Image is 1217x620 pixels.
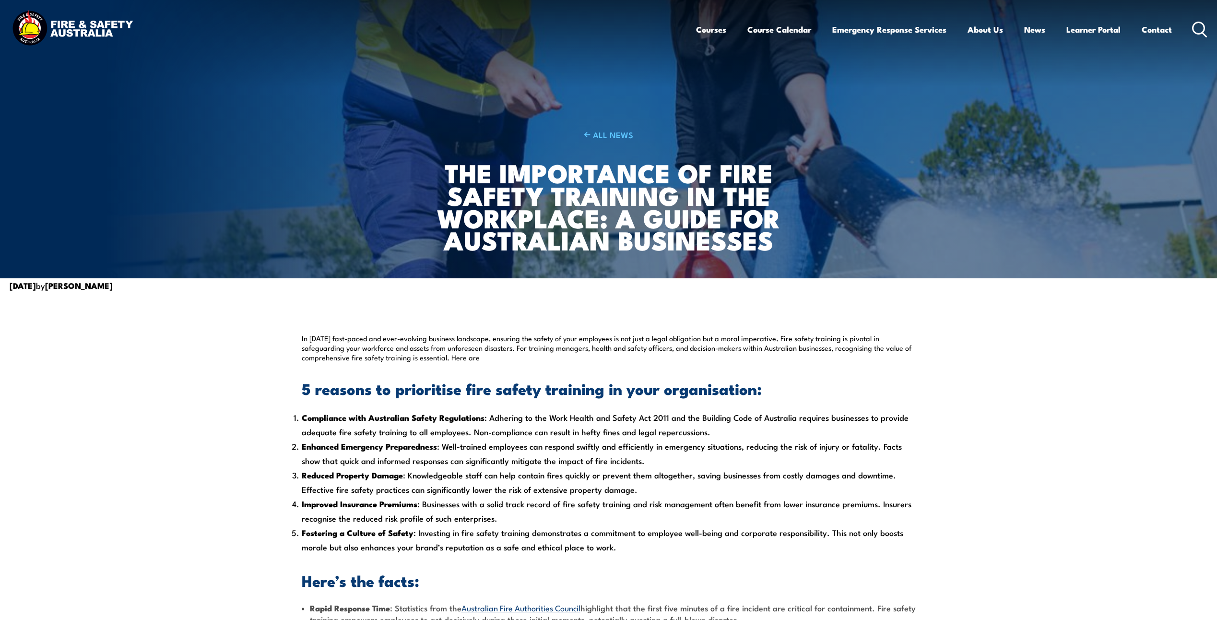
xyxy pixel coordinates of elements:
a: Courses [696,17,726,42]
strong: Reduced Property Damage [302,469,403,481]
strong: Fostering a Culture of Safety [302,526,414,539]
span: by [10,279,113,291]
a: About Us [968,17,1003,42]
p: In [DATE] fast-paced and ever-evolving business landscape, ensuring the safety of your employees ... [302,334,916,362]
strong: Here’s the facts: [302,568,419,592]
strong: Compliance with Australian Safety Regulations [302,411,484,424]
strong: Enhanced Emergency Preparedness [302,440,437,453]
a: News [1024,17,1045,42]
li: : Investing in fire safety training demonstrates a commitment to employee well-being and corporat... [302,525,916,554]
li: : Adhering to the Work Health and Safety Act 2011 and the Building Code of Australia requires bus... [302,410,916,439]
strong: Rapid Response Time [310,602,390,614]
a: Australian Fire Authorities Council [461,602,580,613]
strong: Improved Insurance Premiums [302,498,417,510]
strong: [DATE] [10,279,36,292]
a: Course Calendar [747,17,811,42]
a: Learner Portal [1066,17,1121,42]
li: : Knowledgeable staff can help contain fires quickly or prevent them altogether, saving businesse... [302,468,916,497]
strong: [PERSON_NAME] [45,279,113,292]
a: ALL NEWS [420,129,797,140]
li: : Well-trained employees can respond swiftly and efficiently in emergency situations, reducing th... [302,439,916,468]
h1: The Importance of Fire Safety Training in the Workplace: A Guide for Australian Businesses [420,161,797,251]
a: Contact [1142,17,1172,42]
a: Emergency Response Services [832,17,946,42]
strong: 5 reasons to prioritise fire safety training in your organisation: [302,376,762,400]
li: : Businesses with a solid track record of fire safety training and risk management often benefit ... [302,497,916,525]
